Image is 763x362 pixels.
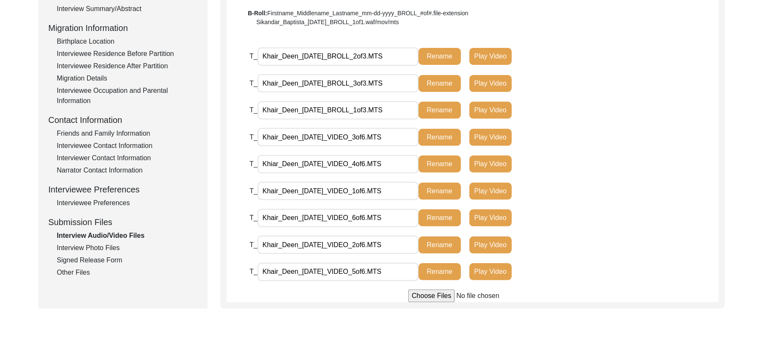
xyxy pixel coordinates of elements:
[250,268,258,275] span: T_
[57,36,197,47] div: Birthplace Location
[250,80,258,87] span: T_
[419,263,461,280] button: Rename
[248,10,267,17] b: B-Roll:
[250,160,258,167] span: T_
[469,183,512,200] button: Play Video
[57,49,197,59] div: Interviewee Residence Before Partition
[57,165,197,175] div: Narrator Contact Information
[48,216,197,228] div: Submission Files
[48,114,197,126] div: Contact Information
[419,129,461,146] button: Rename
[250,214,258,221] span: T_
[419,209,461,226] button: Rename
[419,75,461,92] button: Rename
[57,255,197,265] div: Signed Release Form
[469,48,512,65] button: Play Video
[250,53,258,60] span: T_
[250,187,258,195] span: T_
[57,243,197,253] div: Interview Photo Files
[57,4,197,14] div: Interview Summary/Abstract
[419,48,461,65] button: Rename
[48,183,197,196] div: Interviewee Preferences
[57,141,197,151] div: Interviewee Contact Information
[419,237,461,253] button: Rename
[57,198,197,208] div: Interviewee Preferences
[57,73,197,84] div: Migration Details
[419,183,461,200] button: Rename
[469,263,512,280] button: Play Video
[57,86,197,106] div: Interviewee Occupation and Parental Information
[250,134,258,141] span: T_
[469,156,512,173] button: Play Video
[57,128,197,139] div: Friends and Family Information
[57,231,197,241] div: Interview Audio/Video Files
[419,102,461,119] button: Rename
[57,61,197,71] div: Interviewee Residence After Partition
[469,75,512,92] button: Play Video
[48,22,197,34] div: Migration Information
[57,153,197,163] div: Interviewer Contact Information
[250,106,258,114] span: T_
[57,267,197,278] div: Other Files
[250,241,258,248] span: T_
[469,237,512,253] button: Play Video
[469,129,512,146] button: Play Video
[469,102,512,119] button: Play Video
[419,156,461,173] button: Rename
[469,209,512,226] button: Play Video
